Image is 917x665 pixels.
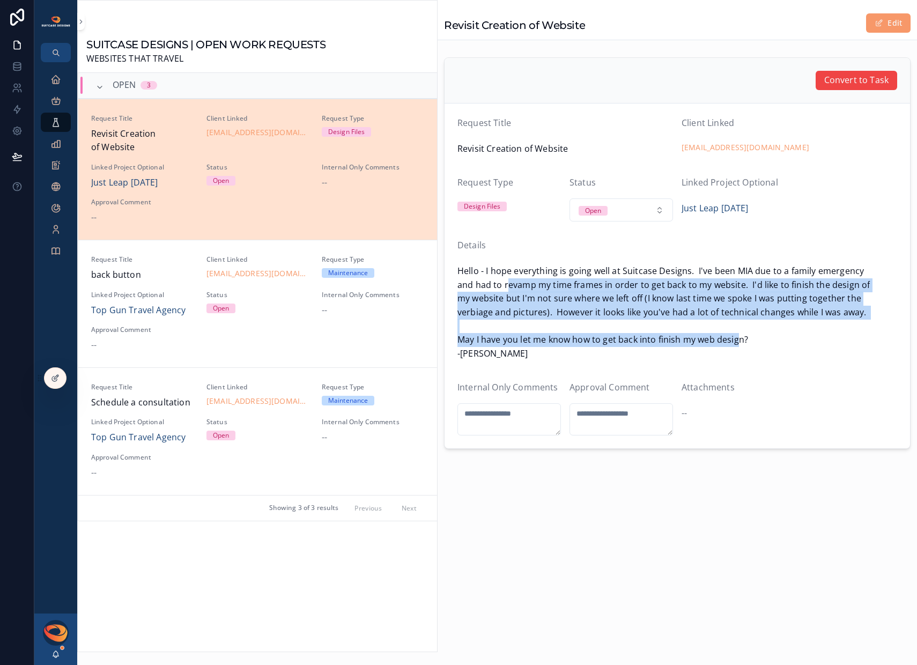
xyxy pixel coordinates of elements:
a: Request Titleback buttonClient Linked[EMAIL_ADDRESS][DOMAIN_NAME]Request TypeMaintenanceLinked Pr... [78,240,437,367]
span: -- [322,431,327,445]
span: WEBSITES THAT TRAVEL [86,52,326,66]
span: Linked Project Optional [682,176,778,188]
span: Request Title [457,117,511,129]
span: Revisit Creation of Website [91,127,194,154]
a: Request TitleRevisit Creation of WebsiteClient Linked[EMAIL_ADDRESS][DOMAIN_NAME]Request TypeDesi... [78,99,437,240]
span: Request Type [322,114,424,123]
button: Edit [866,13,911,33]
span: Revisit Creation of Website [457,142,673,156]
span: Approval Comment [91,198,194,206]
span: Details [457,239,486,251]
span: -- [322,176,327,190]
span: Convert to Task [824,73,889,87]
span: Client Linked [206,255,309,264]
span: Linked Project Optional [91,163,194,172]
span: Status [206,291,309,299]
span: Request Type [457,176,513,188]
span: Internal Only Comments [322,418,424,426]
span: Linked Project Optional [91,418,194,426]
a: Request TitleSchedule a consultationClient Linked[EMAIL_ADDRESS][DOMAIN_NAME]Request TypeMaintena... [78,367,437,495]
div: Open [585,206,601,216]
span: Status [206,163,309,172]
a: Top Gun Travel Agency [91,304,186,317]
button: Select Button [570,198,673,222]
div: 3 [147,81,151,90]
span: Schedule a consultation [91,396,194,410]
img: App logo [41,16,71,27]
div: Design Files [464,202,500,211]
span: Request Title [91,383,194,391]
span: -- [322,304,327,317]
div: scrollable content [34,62,77,275]
a: Just Leap [DATE] [682,202,749,216]
span: Internal Only Comments [457,381,558,393]
span: Approval Comment [91,453,194,462]
span: Client Linked [206,114,309,123]
span: Status [206,418,309,426]
span: Internal Only Comments [322,163,424,172]
a: Top Gun Travel Agency [91,431,186,445]
span: Request Title [91,114,194,123]
span: Internal Only Comments [322,291,424,299]
span: -- [91,211,97,225]
span: Status [570,176,596,188]
a: [EMAIL_ADDRESS][DOMAIN_NAME] [206,396,309,407]
span: Request Type [322,383,424,391]
span: Request Title [91,255,194,264]
span: -- [91,466,97,480]
span: Linked Project Optional [91,291,194,299]
div: Maintenance [328,268,368,278]
span: Request Type [322,255,424,264]
div: Design Files [328,127,365,137]
h1: SUITCASE DESIGNS | OPEN WORK REQUESTS [86,37,326,52]
span: Showing 3 of 3 results [269,504,339,512]
span: Attachments [682,381,735,393]
div: Open [213,304,229,313]
div: Open [213,176,229,186]
span: OPEN [113,78,136,92]
span: Approval Comment [91,326,194,334]
div: Open [213,431,229,440]
a: Just Leap [DATE] [91,176,158,190]
span: Client Linked [206,383,309,391]
span: Approval Comment [570,381,650,393]
span: Client Linked [682,117,734,129]
a: [EMAIL_ADDRESS][DOMAIN_NAME] [682,142,809,153]
span: -- [682,407,687,420]
span: Hello - I hope everything is going well at Suitcase Designs. I've been MIA due to a family emerge... [457,264,897,360]
span: back button [91,268,194,282]
button: Convert to Task [816,71,897,90]
a: [EMAIL_ADDRESS][DOMAIN_NAME] [206,127,309,138]
span: -- [91,338,97,352]
div: Maintenance [328,396,368,405]
a: [EMAIL_ADDRESS][DOMAIN_NAME] [206,268,309,279]
h1: Revisit Creation of Website [444,18,585,33]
